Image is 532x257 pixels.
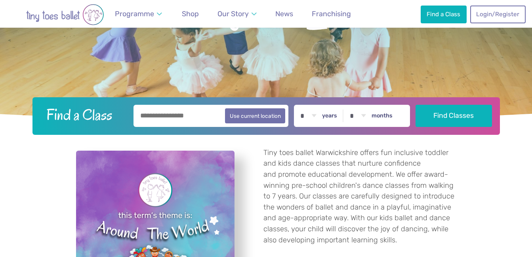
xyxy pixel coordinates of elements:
span: News [275,9,293,18]
a: Shop [178,5,202,23]
a: Our Story [214,5,261,23]
button: Find Classes [416,105,492,127]
p: Tiny toes ballet Warwickshire offers fun inclusive toddler and kids dance classes that nurture co... [263,147,456,246]
label: years [322,112,337,119]
a: Login/Register [470,6,526,23]
span: Our Story [217,9,249,18]
a: Franchising [308,5,355,23]
img: tiny toes ballet [10,4,120,25]
h2: Find a Class [40,105,128,125]
span: Programme [115,9,154,18]
span: Shop [182,9,199,18]
a: Programme [111,5,166,23]
label: months [372,112,393,119]
span: Franchising [312,9,351,18]
a: Find a Class [421,6,467,23]
a: News [272,5,297,23]
button: Use current location [225,108,286,123]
